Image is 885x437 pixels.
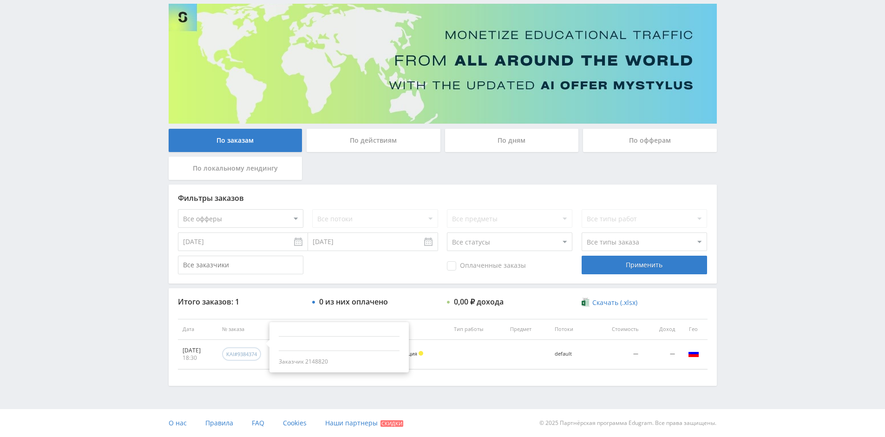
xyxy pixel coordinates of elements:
a: Наши партнеры Скидки [325,409,403,437]
td: — [591,340,643,369]
div: Итого заказов: 1 [178,298,303,306]
span: Скачать (.xlsx) [592,299,637,306]
div: По заказам [169,129,302,152]
span: Скидки [380,420,403,427]
div: [DATE] [183,347,213,354]
th: Статус [381,319,449,340]
div: kai#9384374 [226,351,257,358]
span: Холд [419,351,423,356]
th: Доход [643,319,680,340]
span: Правила [205,418,233,427]
div: 0 из них оплачено [319,298,388,306]
th: Тип заказа [288,319,381,340]
img: xlsx [582,298,590,307]
div: default [555,351,586,357]
th: Стоимость [591,319,643,340]
a: О нас [169,409,187,437]
div: 18:30 [183,354,213,362]
input: Все заказчики [178,256,303,274]
th: Потоки [550,319,590,340]
th: Дата [178,319,218,340]
div: Фильтры заказов [178,194,708,202]
a: Cookies [283,409,307,437]
div: Применить [582,256,707,274]
th: Предмет [505,319,550,340]
span: Оплаченные заказы [447,261,526,271]
td: — [643,340,680,369]
div: По действиям [307,129,440,152]
div: По офферам [583,129,717,152]
a: Правила [205,409,233,437]
span: О нас [169,418,187,427]
a: FAQ [252,409,264,437]
span: Наши партнеры [325,418,378,427]
th: № заказа [217,319,288,340]
div: По дням [445,129,579,152]
span: Cookies [283,418,307,427]
span: FAQ [252,418,264,427]
th: Гео [680,319,708,340]
div: По локальному лендингу [169,157,302,180]
th: Тип работы [449,319,505,340]
div: Заказчик 2148820 [279,358,400,365]
img: Banner [169,4,717,124]
div: © 2025 Партнёрская программа Edugram. Все права защищены. [447,409,716,437]
div: 0,00 ₽ дохода [454,298,504,306]
a: Скачать (.xlsx) [582,298,637,307]
img: rus.png [688,348,699,359]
